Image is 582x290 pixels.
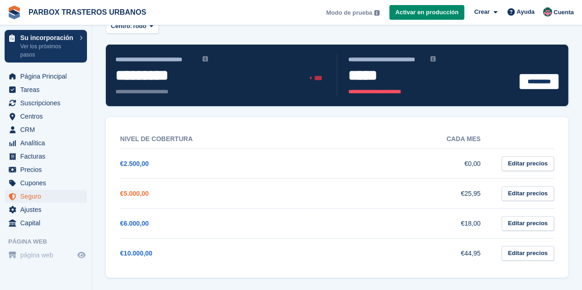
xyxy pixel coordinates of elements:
[120,130,310,149] th: Nivel de cobertura
[374,10,380,16] img: icon-info-grey-7440780725fd019a000dd9b08b2336e03edf1995a4989e88bcd33f0948082b44.svg
[5,150,87,163] a: menu
[474,7,490,17] span: Crear
[310,208,499,238] td: €18,00
[389,5,464,20] a: Activar en producción
[20,123,75,136] span: CRM
[543,7,552,17] img: Jose Manuel
[20,150,75,163] span: Facturas
[106,19,159,34] button: Centro: Todo
[501,156,554,171] a: Editar precios
[25,5,150,20] a: PARBOX TRASTEROS URBANOS
[310,148,499,178] td: €0,00
[20,190,75,203] span: Seguro
[20,83,75,96] span: Tareas
[5,136,87,149] a: menu
[20,163,75,176] span: Precios
[20,203,75,216] span: Ajustes
[120,250,152,257] a: €10.000,00
[501,246,554,261] a: Editar precios
[202,56,208,62] img: icon-info-grey-7440780725fd019a000dd9b08b2336e03edf1995a4989e88bcd33f0948082b44.svg
[310,178,499,208] td: €25,95
[20,216,75,229] span: Capital
[5,83,87,96] a: menu
[5,123,87,136] a: menu
[5,97,87,109] a: menu
[76,250,87,261] a: Vista previa de la tienda
[326,8,372,17] span: Modo de prueba
[5,176,87,189] a: menu
[553,8,574,17] span: Cuenta
[430,56,436,62] img: icon-info-grey-7440780725fd019a000dd9b08b2336e03edf1995a4989e88bcd33f0948082b44.svg
[517,7,535,17] span: Ayuda
[501,216,554,231] a: Editar precios
[501,186,554,201] a: Editar precios
[5,163,87,176] a: menu
[310,238,499,268] td: €44,95
[5,249,87,262] a: menú
[20,110,75,123] span: Centros
[7,6,21,19] img: stora-icon-8386f47178a22dfd0bd8f6a31ec36ba5ce8667c1dd55bd0f319d3a0aa187defe.svg
[310,130,499,149] th: Cada mes
[20,176,75,189] span: Cupones
[120,160,149,167] a: €2.500,00
[20,34,75,41] p: Su incorporación
[111,22,132,31] span: Centro:
[20,97,75,109] span: Suscripciones
[5,190,87,203] a: menu
[120,190,149,197] a: €5.000,00
[20,42,75,59] p: Ver los próximos pasos
[5,203,87,216] a: menu
[5,70,87,83] a: menu
[20,249,75,262] span: página web
[120,220,149,227] a: €6.000,00
[5,110,87,123] a: menu
[8,237,92,246] span: Página web
[395,8,458,17] span: Activar en producción
[20,136,75,149] span: Analítica
[5,30,87,63] a: Su incorporación Ver los próximos pasos
[20,70,75,83] span: Página Principal
[132,22,146,31] span: Todo
[5,216,87,229] a: menu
